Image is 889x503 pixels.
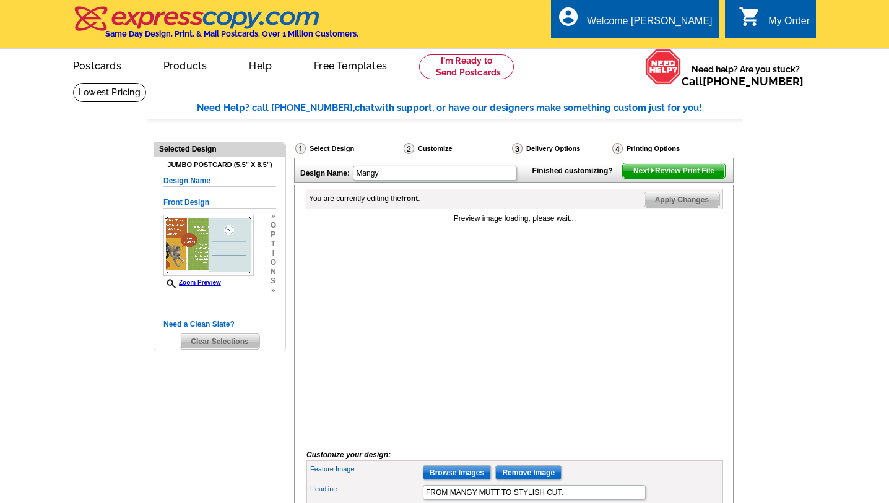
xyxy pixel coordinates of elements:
[557,6,579,28] i: account_circle
[309,193,420,204] div: You are currently editing the .
[300,169,350,178] strong: Design Name:
[271,267,276,277] span: n
[144,50,227,79] a: Products
[163,215,254,276] img: frontsmallthumbnail.jpg
[306,450,391,459] i: Customize your design:
[271,286,276,295] span: »
[739,14,810,29] a: shopping_cart My Order
[163,319,276,330] h5: Need a Clean Slate?
[623,163,725,178] span: Next Review Print File
[739,6,761,28] i: shopping_cart
[163,279,221,286] a: Zoom Preview
[271,239,276,249] span: t
[197,101,742,115] div: Need Help? call [PHONE_NUMBER], with support, or have our designers make something custom just fo...
[512,143,523,154] img: Delivery Options
[423,465,491,480] input: Browse Images
[271,277,276,286] span: s
[355,102,375,113] span: chat
[53,50,141,79] a: Postcards
[163,175,276,187] h5: Design Name
[310,464,422,475] label: Feature Image
[645,49,682,85] img: help
[295,143,306,154] img: Select Design
[271,212,276,221] span: »
[163,197,276,209] h5: Front Design
[271,230,276,239] span: p
[154,143,285,155] div: Selected Design
[649,168,655,173] img: button-next-arrow-white.png
[682,75,804,88] span: Call
[294,142,402,158] div: Select Design
[402,142,511,158] div: Customize
[306,213,723,224] div: Preview image loading, please wait...
[401,194,418,203] b: front
[105,29,358,38] h4: Same Day Design, Print, & Mail Postcards. Over 1 Million Customers.
[703,75,804,88] a: [PHONE_NUMBER]
[768,15,810,33] div: My Order
[294,50,407,79] a: Free Templates
[587,15,712,33] div: Welcome [PERSON_NAME]
[511,142,611,155] div: Delivery Options
[163,161,276,169] h4: Jumbo Postcard (5.5" x 8.5")
[229,50,292,79] a: Help
[532,166,620,175] strong: Finished customizing?
[495,465,562,480] input: Remove Image
[180,334,259,349] span: Clear Selections
[271,221,276,230] span: o
[73,15,358,38] a: Same Day Design, Print, & Mail Postcards. Over 1 Million Customers.
[404,143,414,154] img: Customize
[611,142,721,155] div: Printing Options
[612,143,623,154] img: Printing Options & Summary
[644,192,719,207] span: Apply Changes
[271,258,276,267] span: o
[682,63,810,88] span: Need help? Are you stuck?
[271,249,276,258] span: i
[310,484,422,494] label: Headline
